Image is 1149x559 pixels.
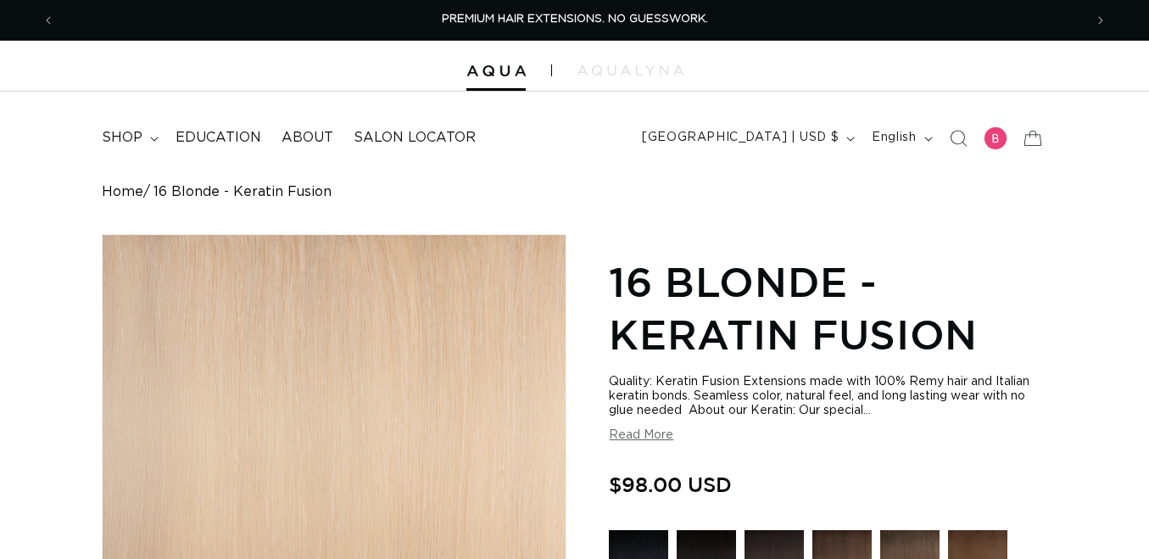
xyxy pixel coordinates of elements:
[343,119,486,157] a: Salon Locator
[609,428,673,443] button: Read More
[632,122,862,154] button: [GEOGRAPHIC_DATA] | USD $
[102,129,142,147] span: shop
[466,65,526,77] img: Aqua Hair Extensions
[872,129,916,147] span: English
[282,129,333,147] span: About
[862,122,939,154] button: English
[92,119,165,157] summary: shop
[642,129,839,147] span: [GEOGRAPHIC_DATA] | USD $
[354,129,476,147] span: Salon Locator
[609,375,1047,418] div: Quality: Keratin Fusion Extensions made with 100% Remy hair and Italian keratin bonds. Seamless c...
[102,184,143,200] a: Home
[940,120,977,157] summary: Search
[442,14,708,25] span: PREMIUM HAIR EXTENSIONS. NO GUESSWORK.
[1082,4,1119,36] button: Next announcement
[609,255,1047,361] h1: 16 Blonde - Keratin Fusion
[271,119,343,157] a: About
[165,119,271,157] a: Education
[176,129,261,147] span: Education
[30,4,67,36] button: Previous announcement
[153,184,332,200] span: 16 Blonde - Keratin Fusion
[577,65,683,75] img: aqualyna.com
[609,468,732,500] span: $98.00 USD
[102,184,1048,200] nav: breadcrumbs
